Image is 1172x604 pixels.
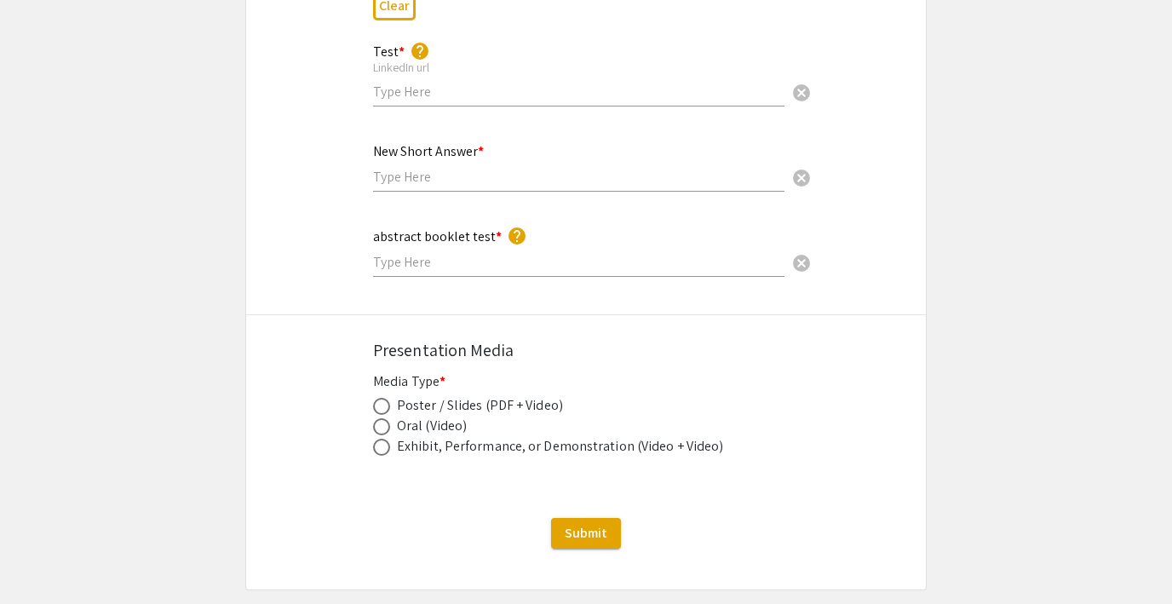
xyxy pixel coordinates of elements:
span: cancel [791,83,812,103]
input: Type Here [373,83,784,101]
div: Exhibit, Performance, or Demonstration (Video + Video) [397,436,723,457]
mat-icon: help [507,226,527,246]
span: cancel [791,253,812,273]
button: Clear [784,75,819,109]
button: Clear [784,244,819,279]
input: Type Here [373,168,784,186]
mat-icon: help [410,41,430,61]
div: LinkedIn url [373,60,784,75]
mat-label: New Short Answer [373,142,484,160]
div: Presentation Media [373,337,799,363]
button: Clear [784,159,819,193]
div: Oral (Video) [397,416,467,436]
iframe: Chat [13,527,72,591]
mat-label: Test [373,43,405,60]
mat-label: Media Type [373,372,445,390]
button: Submit [551,518,621,549]
input: Type Here [373,253,784,271]
span: cancel [791,168,812,188]
div: Poster / Slides (PDF + Video) [397,395,563,416]
span: Submit [565,524,607,542]
mat-label: abstract booklet test [373,227,502,245]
